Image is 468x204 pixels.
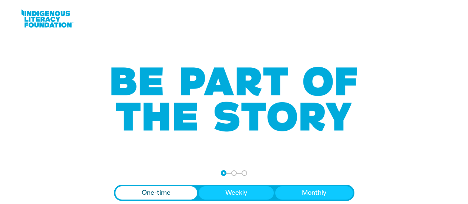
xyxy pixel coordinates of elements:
[302,188,326,197] span: Monthly
[221,170,226,176] button: Navigate to step 1 of 3 to enter your donation amount
[275,186,353,200] button: Monthly
[142,188,171,197] span: One-time
[225,188,247,197] span: Weekly
[242,170,247,176] button: Navigate to step 3 of 3 to enter your payment details
[105,52,364,147] img: Be part of the story
[114,185,354,201] div: Donation frequency
[199,186,274,200] button: Weekly
[231,170,237,176] button: Navigate to step 2 of 3 to enter your details
[115,186,198,200] button: One-time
